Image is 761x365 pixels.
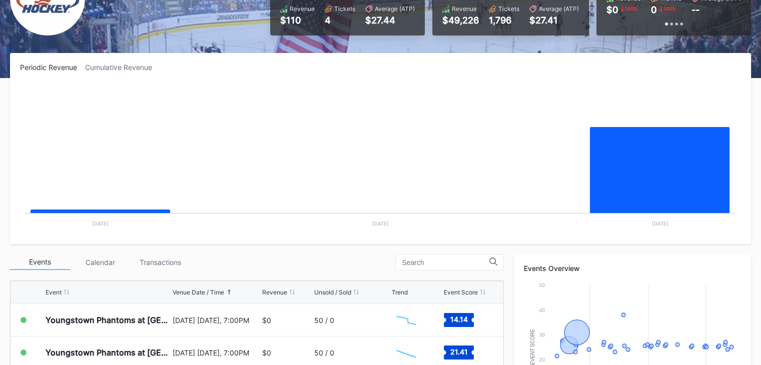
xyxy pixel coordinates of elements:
[290,5,315,12] div: Revenue
[539,282,545,288] text: 50
[262,316,271,324] div: $0
[489,15,519,25] div: 1,796
[539,307,545,313] text: 40
[365,15,415,25] div: $27.44
[46,347,170,357] div: Youngstown Phantoms at [GEOGRAPHIC_DATA] Hockey NTDP U-18
[280,15,315,25] div: $110
[314,348,334,357] div: 50 / 0
[375,5,415,12] div: Average (ATP)
[529,15,579,25] div: $27.41
[372,220,389,226] text: [DATE]
[539,331,545,337] text: 30
[10,254,70,270] div: Events
[173,316,260,324] div: [DATE] [DATE], 7:00PM
[20,63,85,71] div: Periodic Revenue
[391,340,421,365] svg: Chart title
[70,254,130,270] div: Calendar
[452,5,477,12] div: Revenue
[662,4,677,12] div: 100 %
[450,315,467,323] text: 14.14
[624,4,638,12] div: 100 %
[606,4,618,15] div: $0
[46,315,170,325] div: Youngstown Phantoms at [GEOGRAPHIC_DATA] Hockey NTDP U-18
[539,356,545,362] text: 20
[262,348,271,357] div: $0
[402,258,489,266] input: Search
[539,5,579,12] div: Average (ATP)
[530,329,535,365] text: Event Score
[442,15,479,25] div: $49,226
[20,84,740,234] svg: Chart title
[262,288,287,296] div: Revenue
[444,288,478,296] div: Event Score
[498,5,519,12] div: Tickets
[85,63,160,71] div: Cumulative Revenue
[92,220,109,226] text: [DATE]
[450,347,467,356] text: 21.41
[314,316,334,324] div: 50 / 0
[130,254,190,270] div: Transactions
[334,5,355,12] div: Tickets
[325,15,355,25] div: 4
[524,264,741,272] div: Events Overview
[173,348,260,357] div: [DATE] [DATE], 7:00PM
[314,288,351,296] div: Unsold / Sold
[391,288,407,296] div: Trend
[691,4,699,15] div: --
[651,4,657,15] div: 0
[391,307,421,332] svg: Chart title
[173,288,224,296] div: Venue Date / Time
[46,288,62,296] div: Event
[652,220,668,226] text: [DATE]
